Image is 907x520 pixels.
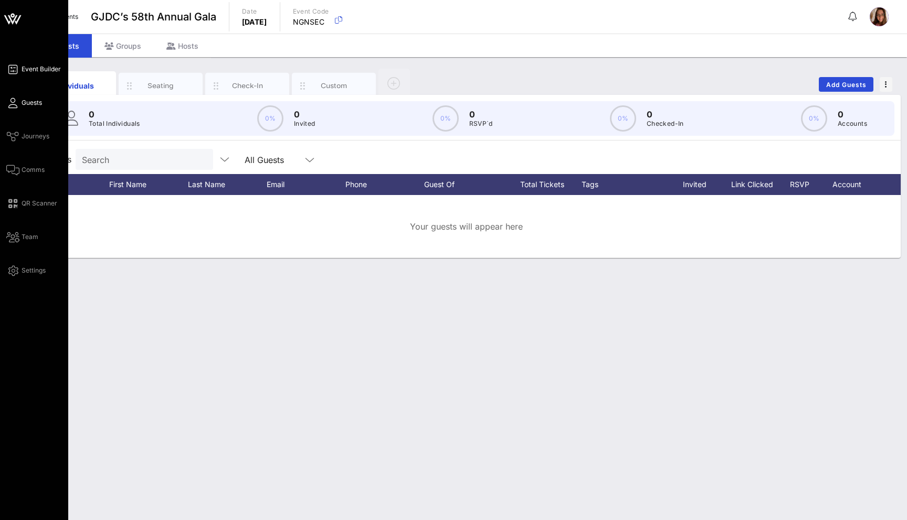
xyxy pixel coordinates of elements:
div: Individuals [51,80,98,91]
a: Journeys [6,130,49,143]
p: Date [242,6,267,17]
div: Custom [311,81,357,91]
span: Settings [22,266,46,275]
span: Team [22,232,38,242]
p: Total Individuals [89,118,140,129]
p: 0 [294,108,315,121]
span: Add Guests [826,81,867,89]
a: Event Builder [6,63,61,75]
button: Add Guests [819,77,873,92]
p: [DATE] [242,17,267,27]
p: 0 [469,108,493,121]
div: All Guests [238,149,322,170]
span: GJDC’s 58th Annual Gala [91,9,216,25]
p: 0 [89,108,140,121]
div: Phone [345,174,424,195]
p: Checked-In [647,118,684,129]
div: All Guests [245,155,284,165]
span: Journeys [22,132,49,141]
div: Link Clicked [729,174,786,195]
div: First Name [109,174,188,195]
p: 0 [647,108,684,121]
div: Groups [92,34,154,58]
p: NGNSEC [293,17,329,27]
span: Event Builder [22,64,61,74]
a: Settings [6,264,46,277]
a: Guests [6,96,42,109]
div: Check-In [224,81,271,91]
div: RSVP [786,174,823,195]
p: Accounts [838,118,867,129]
div: Last Name [188,174,267,195]
p: 0 [838,108,867,121]
div: Account [823,174,881,195]
div: Seating [138,81,184,91]
div: Email [267,174,345,195]
span: Comms [22,165,45,175]
div: Your guests will appear here [31,195,901,258]
span: QR Scanner [22,199,57,208]
div: Total Tickets [503,174,582,195]
p: Event Code [293,6,329,17]
a: Team [6,231,38,243]
a: QR Scanner [6,197,57,210]
div: Invited [671,174,729,195]
a: Comms [6,164,45,176]
p: Invited [294,118,315,129]
p: RSVP`d [469,118,493,129]
div: Hosts [154,34,211,58]
div: Guest Of [424,174,503,195]
div: Tags [582,174,671,195]
span: Guests [22,98,42,107]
